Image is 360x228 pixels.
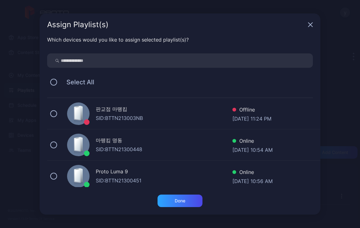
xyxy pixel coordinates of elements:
div: SID: BTTN21300451 [96,177,232,184]
button: Done [158,195,202,207]
div: Offline [232,106,271,115]
div: SID: BTTN21300448 [96,146,232,153]
div: 마뗑킴 명동 [96,136,232,146]
div: 판교점 마뗑킴 [96,105,232,114]
div: [DATE] 10:56 AM [232,177,273,184]
div: Online [232,168,273,177]
div: SID: BTTN213003NB [96,114,232,122]
div: Done [175,198,185,203]
div: Online [232,137,273,146]
div: Proto Luma 9 [96,168,232,177]
span: Select All [60,78,94,86]
div: [DATE] 11:24 PM [232,115,271,121]
div: Which devices would you like to assign selected playlist(s)? [47,36,313,43]
div: [DATE] 10:54 AM [232,146,273,152]
div: Assign Playlist(s) [47,21,305,28]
